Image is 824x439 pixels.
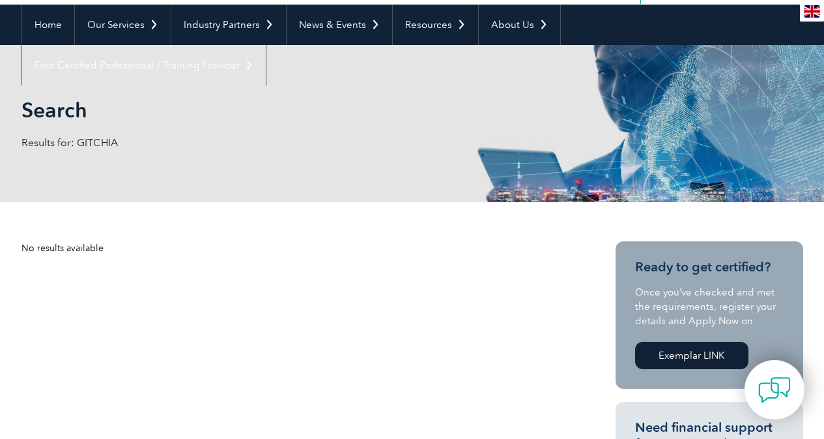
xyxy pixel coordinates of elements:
[758,374,791,406] img: contact-chat.png
[22,45,266,85] a: Find Certified Professional / Training Provider
[21,97,522,123] h1: Search
[804,5,820,18] img: en
[22,5,74,45] a: Home
[287,5,392,45] a: News & Events
[635,259,784,275] h3: Ready to get certified?
[75,5,171,45] a: Our Services
[171,5,286,45] a: Industry Partners
[21,241,569,255] div: No results available
[479,5,560,45] a: About Us
[393,5,478,45] a: Resources
[21,136,412,150] p: Results for: GITCHIA
[635,285,784,328] p: Once you’ve checked and met the requirements, register your details and Apply Now on
[635,342,748,369] a: Exemplar LINK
